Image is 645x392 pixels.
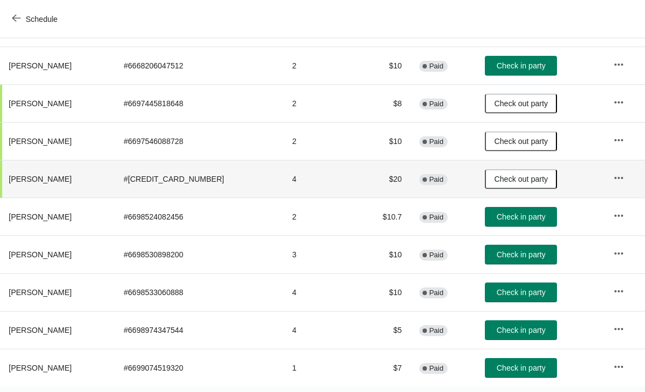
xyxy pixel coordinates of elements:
[358,273,411,311] td: $10
[358,349,411,387] td: $7
[485,245,557,264] button: Check in party
[485,56,557,76] button: Check in party
[283,84,358,122] td: 2
[358,160,411,198] td: $20
[9,326,72,335] span: [PERSON_NAME]
[358,47,411,84] td: $10
[283,47,358,84] td: 2
[9,175,72,183] span: [PERSON_NAME]
[9,61,72,70] span: [PERSON_NAME]
[497,326,546,335] span: Check in party
[115,311,283,349] td: # 6698974347544
[283,273,358,311] td: 4
[115,84,283,122] td: # 6697445818648
[429,364,443,373] span: Paid
[358,235,411,273] td: $10
[429,62,443,71] span: Paid
[283,235,358,273] td: 3
[485,94,557,113] button: Check out party
[429,326,443,335] span: Paid
[497,250,546,259] span: Check in party
[358,198,411,235] td: $10.7
[429,289,443,297] span: Paid
[283,122,358,160] td: 2
[115,349,283,387] td: # 6699074519320
[9,250,72,259] span: [PERSON_NAME]
[9,137,72,146] span: [PERSON_NAME]
[358,122,411,160] td: $10
[485,320,557,340] button: Check in party
[5,9,66,29] button: Schedule
[9,212,72,221] span: [PERSON_NAME]
[283,311,358,349] td: 4
[494,175,548,183] span: Check out party
[9,364,72,372] span: [PERSON_NAME]
[358,311,411,349] td: $5
[485,169,557,189] button: Check out party
[26,15,57,24] span: Schedule
[429,137,443,146] span: Paid
[283,198,358,235] td: 2
[429,100,443,108] span: Paid
[497,364,546,372] span: Check in party
[358,84,411,122] td: $8
[497,212,546,221] span: Check in party
[115,198,283,235] td: # 6698524082456
[283,160,358,198] td: 4
[494,137,548,146] span: Check out party
[494,99,548,108] span: Check out party
[485,283,557,302] button: Check in party
[115,47,283,84] td: # 6668206047512
[485,207,557,227] button: Check in party
[283,349,358,387] td: 1
[9,288,72,297] span: [PERSON_NAME]
[429,175,443,184] span: Paid
[115,160,283,198] td: # [CREDIT_CARD_NUMBER]
[115,122,283,160] td: # 6697546088728
[497,61,546,70] span: Check in party
[485,131,557,151] button: Check out party
[497,288,546,297] span: Check in party
[115,273,283,311] td: # 6698533060888
[115,235,283,273] td: # 6698530898200
[429,213,443,222] span: Paid
[9,99,72,108] span: [PERSON_NAME]
[429,251,443,260] span: Paid
[485,358,557,378] button: Check in party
